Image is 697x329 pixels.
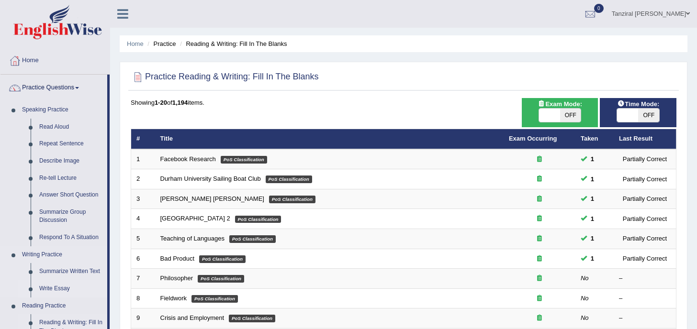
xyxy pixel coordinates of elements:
td: 6 [131,249,155,269]
a: Reading Practice [18,297,107,315]
span: You can still take this question [587,194,598,204]
a: Bad Product [160,255,195,262]
span: OFF [560,109,581,122]
a: Summarize Group Discussion [35,204,107,229]
td: 9 [131,308,155,329]
td: 8 [131,288,155,308]
a: [PERSON_NAME] [PERSON_NAME] [160,195,264,202]
b: 1-20 [155,99,167,106]
a: Home [0,47,110,71]
span: You can still take this question [587,214,598,224]
div: Exam occurring question [509,214,570,223]
div: Partially Correct [619,154,671,164]
em: No [581,274,589,282]
div: Partially Correct [619,233,671,243]
a: Read Aloud [35,119,107,136]
span: OFF [638,109,659,122]
h2: Practice Reading & Writing: Fill In The Blanks [131,70,319,84]
em: PoS Classification [191,295,238,303]
div: Partially Correct [619,174,671,184]
span: You can still take this question [587,154,598,164]
td: 7 [131,269,155,289]
div: Show exams occurring in exams [522,98,598,127]
td: 5 [131,229,155,249]
b: 1,194 [172,99,188,106]
a: Crisis and Employment [160,314,225,321]
a: Re-tell Lecture [35,170,107,187]
em: PoS Classification [199,255,246,263]
a: Durham University Sailing Boat Club [160,175,261,182]
a: Exam Occurring [509,135,557,142]
div: Partially Correct [619,194,671,204]
th: Last Result [614,129,676,149]
em: PoS Classification [266,175,312,183]
a: Write Essay [35,280,107,297]
div: Exam occurring question [509,314,570,323]
em: No [581,295,589,302]
a: Teaching of Languages [160,235,225,242]
div: Showing of items. [131,98,676,107]
span: You can still take this question [587,233,598,243]
div: – [619,314,671,323]
span: You can still take this question [587,174,598,184]
em: PoS Classification [198,275,244,283]
a: Answer Short Question [35,186,107,204]
a: Home [127,40,144,47]
div: – [619,294,671,303]
td: 4 [131,209,155,229]
span: Exam Mode: [534,99,585,109]
em: PoS Classification [221,156,267,164]
td: 2 [131,169,155,189]
td: 1 [131,149,155,169]
em: PoS Classification [269,196,315,203]
div: Exam occurring question [509,155,570,164]
div: Partially Correct [619,253,671,263]
a: Facebook Research [160,155,216,163]
th: # [131,129,155,149]
div: Exam occurring question [509,294,570,303]
div: Exam occurring question [509,195,570,204]
a: Describe Image [35,153,107,170]
em: PoS Classification [229,315,275,322]
th: Taken [575,129,614,149]
a: Fieldwork [160,295,187,302]
a: [GEOGRAPHIC_DATA] 2 [160,215,230,222]
div: Exam occurring question [509,175,570,184]
a: Speaking Practice [18,101,107,119]
span: Time Mode: [613,99,663,109]
a: Respond To A Situation [35,229,107,246]
div: Exam occurring question [509,274,570,283]
em: No [581,314,589,321]
div: Exam occurring question [509,234,570,243]
span: You can still take this question [587,253,598,263]
a: Writing Practice [18,246,107,263]
a: Practice Questions [0,75,107,99]
em: PoS Classification [229,235,276,243]
td: 3 [131,189,155,209]
em: PoS Classification [235,216,281,223]
div: Exam occurring question [509,254,570,263]
a: Summarize Written Text [35,263,107,280]
li: Practice [145,39,176,48]
div: – [619,274,671,283]
th: Title [155,129,504,149]
a: Philosopher [160,274,193,282]
span: 0 [594,4,604,13]
li: Reading & Writing: Fill In The Blanks [178,39,287,48]
a: Repeat Sentence [35,135,107,153]
div: Partially Correct [619,214,671,224]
